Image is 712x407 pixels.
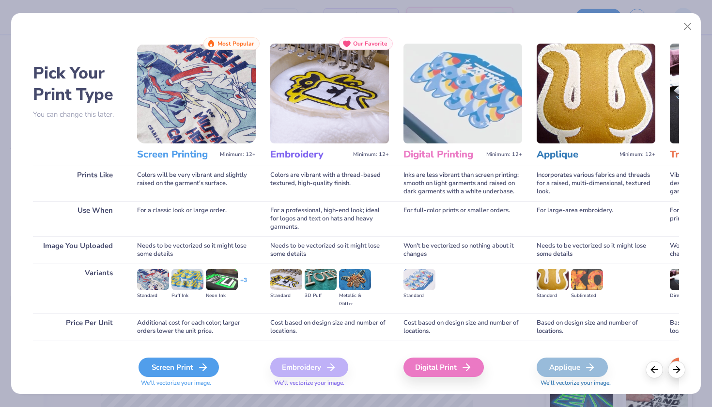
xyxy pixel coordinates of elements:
[139,358,219,377] div: Screen Print
[537,269,569,290] img: Standard
[33,201,123,236] div: Use When
[217,40,254,47] span: Most Popular
[137,44,256,143] img: Screen Printing
[670,269,702,290] img: Direct-to-film
[339,269,371,290] img: Metallic & Glitter
[305,269,337,290] img: 3D Puff
[571,292,603,300] div: Sublimated
[537,236,655,264] div: Needs to be vectorized so it might lose some details
[270,358,348,377] div: Embroidery
[270,292,302,300] div: Standard
[137,269,169,290] img: Standard
[270,44,389,143] img: Embroidery
[353,151,389,158] span: Minimum: 12+
[670,292,702,300] div: Direct-to-film
[537,358,608,377] div: Applique
[33,63,123,105] h2: Pick Your Print Type
[537,148,616,161] h3: Applique
[33,166,123,201] div: Prints Like
[403,148,482,161] h3: Digital Printing
[270,236,389,264] div: Needs to be vectorized so it might lose some details
[33,110,123,119] p: You can change this later.
[206,269,238,290] img: Neon Ink
[220,151,256,158] span: Minimum: 12+
[270,148,349,161] h3: Embroidery
[270,313,389,341] div: Cost based on design size and number of locations.
[339,292,371,308] div: Metallic & Glitter
[537,166,655,201] div: Incorporates various fabrics and threads for a raised, multi-dimensional, textured look.
[403,166,522,201] div: Inks are less vibrant than screen printing; smooth on light garments and raised on dark garments ...
[206,292,238,300] div: Neon Ink
[537,292,569,300] div: Standard
[537,44,655,143] img: Applique
[679,17,697,36] button: Close
[403,44,522,143] img: Digital Printing
[353,40,387,47] span: Our Favorite
[403,292,435,300] div: Standard
[171,269,203,290] img: Puff Ink
[137,201,256,236] div: For a classic look or large order.
[240,276,247,293] div: + 3
[137,379,256,387] span: We'll vectorize your image.
[571,269,603,290] img: Sublimated
[270,166,389,201] div: Colors are vibrant with a thread-based textured, high-quality finish.
[137,148,216,161] h3: Screen Printing
[619,151,655,158] span: Minimum: 12+
[270,201,389,236] div: For a professional, high-end look; ideal for logos and text on hats and heavy garments.
[270,379,389,387] span: We'll vectorize your image.
[403,201,522,236] div: For full-color prints or smaller orders.
[137,236,256,264] div: Needs to be vectorized so it might lose some details
[33,236,123,264] div: Image You Uploaded
[270,269,302,290] img: Standard
[33,313,123,341] div: Price Per Unit
[403,358,484,377] div: Digital Print
[486,151,522,158] span: Minimum: 12+
[33,264,123,313] div: Variants
[171,292,203,300] div: Puff Ink
[537,201,655,236] div: For large-area embroidery.
[137,166,256,201] div: Colors will be very vibrant and slightly raised on the garment's surface.
[403,313,522,341] div: Cost based on design size and number of locations.
[305,292,337,300] div: 3D Puff
[537,379,655,387] span: We'll vectorize your image.
[537,313,655,341] div: Based on design size and number of locations.
[137,292,169,300] div: Standard
[403,236,522,264] div: Won't be vectorized so nothing about it changes
[137,313,256,341] div: Additional cost for each color; larger orders lower the unit price.
[403,269,435,290] img: Standard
